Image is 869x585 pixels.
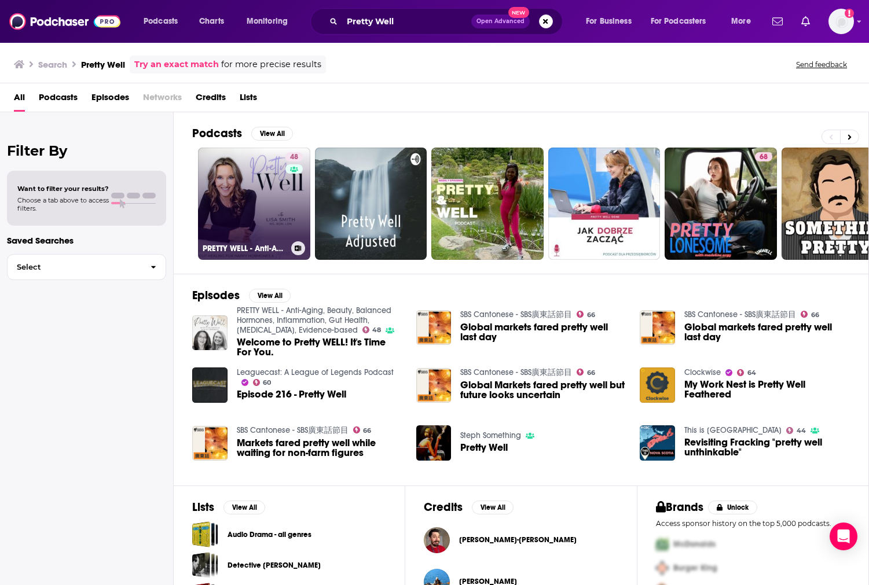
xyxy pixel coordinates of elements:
a: 68 [665,148,777,260]
a: 48 [362,326,382,333]
span: New [508,7,529,18]
a: 44 [786,427,806,434]
div: Search podcasts, credits, & more... [321,8,574,35]
a: SBS Cantonese - SBS廣東話節目 [237,425,349,435]
a: SBS Cantonese - SBS廣東話節目 [684,310,796,319]
img: Podchaser - Follow, Share and Rate Podcasts [9,10,120,32]
span: All [14,88,25,112]
img: Global markets fared pretty well last day [416,310,452,345]
a: 64 [737,369,756,376]
h3: Pretty Well [81,59,125,70]
span: Global markets fared pretty well last day [460,322,626,342]
a: Detective OTR [192,552,218,578]
button: open menu [239,12,303,31]
img: First Pro Logo [651,532,673,556]
span: 68 [760,152,768,163]
a: Welcome to Pretty WELL! It's Time For You. [237,337,402,357]
img: Global markets fared pretty well last day [640,310,675,345]
h2: Filter By [7,142,166,159]
h2: Brands [656,500,704,514]
a: Show notifications dropdown [768,12,787,31]
a: EpisodesView All [192,288,291,303]
a: 48 [285,152,303,161]
a: My Work Nest is Pretty Well Feathered [684,380,850,399]
button: open menu [723,12,765,31]
a: 66 [801,311,819,318]
a: Try an exact match [134,58,219,71]
a: 66 [577,369,595,376]
div: Open Intercom Messenger [830,523,857,550]
span: 48 [372,328,381,333]
span: 64 [747,370,756,376]
a: Episode 216 - Pretty Well [237,389,346,399]
span: Choose a tab above to access filters. [17,196,109,212]
a: PRETTY WELL - Anti-Aging, Beauty, Balanced Hormones, Inflammation, Gut Health, IBS, Evidence-based [237,306,391,335]
a: 60 [253,379,272,386]
span: [PERSON_NAME]-[PERSON_NAME] [459,535,577,544]
h3: Search [38,59,67,70]
img: Revisiting Fracking "pretty well unthinkable" [640,425,675,461]
span: Monitoring [247,13,288,30]
a: PodcastsView All [192,126,293,141]
h2: Podcasts [192,126,242,141]
a: Revisiting Fracking "pretty well unthinkable" [684,437,850,457]
img: Andy Conduit-Turner [424,527,450,553]
a: Andy Conduit-Turner [459,535,577,544]
a: 48PRETTY WELL - Anti-Aging, Beauty, Balanced Hormones, Inflammation, Gut Health, [MEDICAL_DATA], ... [198,148,310,260]
a: 66 [353,426,372,433]
a: Podcasts [39,88,78,112]
span: 66 [587,370,595,376]
a: Audio Drama - all genres [192,521,218,547]
a: Markets fared pretty well while waiting for non-farm figures [237,438,402,458]
span: Burger King [673,563,717,573]
span: Episodes [91,88,129,112]
a: Audio Drama - all genres [228,528,311,541]
button: open menu [135,12,193,31]
a: 68 [755,152,772,161]
span: 44 [797,428,806,433]
a: Global Markets fared pretty well but future looks uncertain [460,380,626,400]
p: Access sponsor history on the top 5,000 podcasts. [656,519,850,528]
input: Search podcasts, credits, & more... [342,12,471,31]
span: Want to filter your results? [17,185,109,193]
a: Leaguecast: A League of Legends Podcast [237,367,394,377]
a: Charts [192,12,231,31]
button: Open AdvancedNew [471,14,530,28]
span: 66 [363,428,371,433]
p: Saved Searches [7,235,166,246]
a: Credits [196,88,226,112]
span: for more precise results [221,58,321,71]
button: open menu [643,12,723,31]
img: Global Markets fared pretty well but future looks uncertain [416,368,452,403]
button: open menu [578,12,646,31]
a: ListsView All [192,500,265,514]
button: Select [7,254,166,280]
a: Pretty Well [460,443,508,452]
a: SBS Cantonese - SBS廣東話節目 [460,310,572,319]
a: Show notifications dropdown [797,12,815,31]
img: Episode 216 - Pretty Well [192,367,228,403]
img: My Work Nest is Pretty Well Feathered [640,367,675,403]
a: Global markets fared pretty well last day [684,322,850,342]
a: Steph Something [460,431,521,440]
span: Select [8,263,141,271]
a: Lists [240,88,257,112]
a: CreditsView All [424,500,514,514]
